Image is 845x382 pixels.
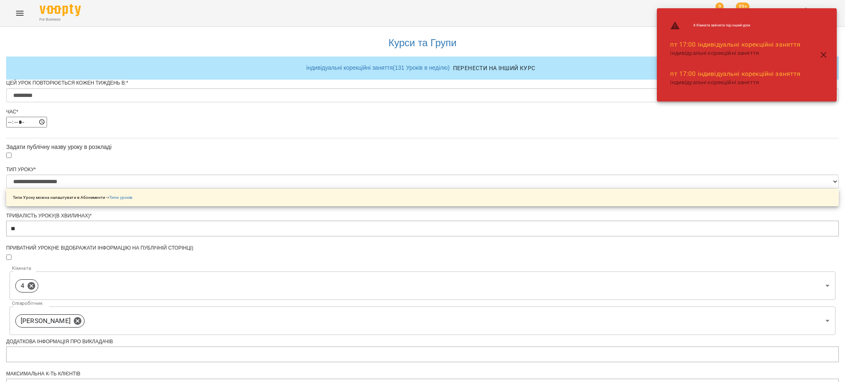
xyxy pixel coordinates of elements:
div: Тривалість уроку(в хвилинах) [6,212,839,219]
div: Час [6,108,839,116]
img: Voopty Logo [40,4,81,16]
div: Приватний урок(не відображати інформацію на публічній сторінці) [6,245,839,252]
span: For Business [40,17,81,22]
div: Додаткова інформація про викладачів [6,338,839,345]
button: Перенести на інший курс [450,61,539,75]
a: пт 17:00 індивідуальні корекційні заняття [670,70,800,78]
span: 9 [715,2,724,11]
p: 4 [21,281,24,291]
div: Цей урок повторюється кожен тиждень в: [6,80,839,87]
div: [PERSON_NAME] [9,307,836,335]
span: Перенести на інший курс [453,63,536,73]
div: Задати публічну назву уроку в розкладі [6,143,839,151]
div: 4 [9,271,836,300]
p: Типи Уроку можна налаштувати в Абонементи -> [13,194,132,200]
button: Menu [10,3,30,23]
a: індивідуальні корекційні заняття ( 131 Уроків в неділю ) [306,64,449,71]
p: індивідуальні корекційні заняття [670,49,800,57]
span: 99+ [736,2,750,11]
a: пт 17:00 індивідуальні корекційні заняття [670,40,800,48]
h3: Курси та Групи [10,38,835,48]
li: 4 : Кімната зайнята під інший урок [663,17,807,34]
div: Тип Уроку [6,166,839,173]
div: 4 [15,279,38,292]
p: індивідуальні корекційні заняття [670,78,800,87]
div: [PERSON_NAME] [15,314,85,328]
div: Максимальна к-ть клієнтів [6,370,839,377]
p: [PERSON_NAME] [21,316,71,326]
a: Типи уроків [109,195,132,200]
